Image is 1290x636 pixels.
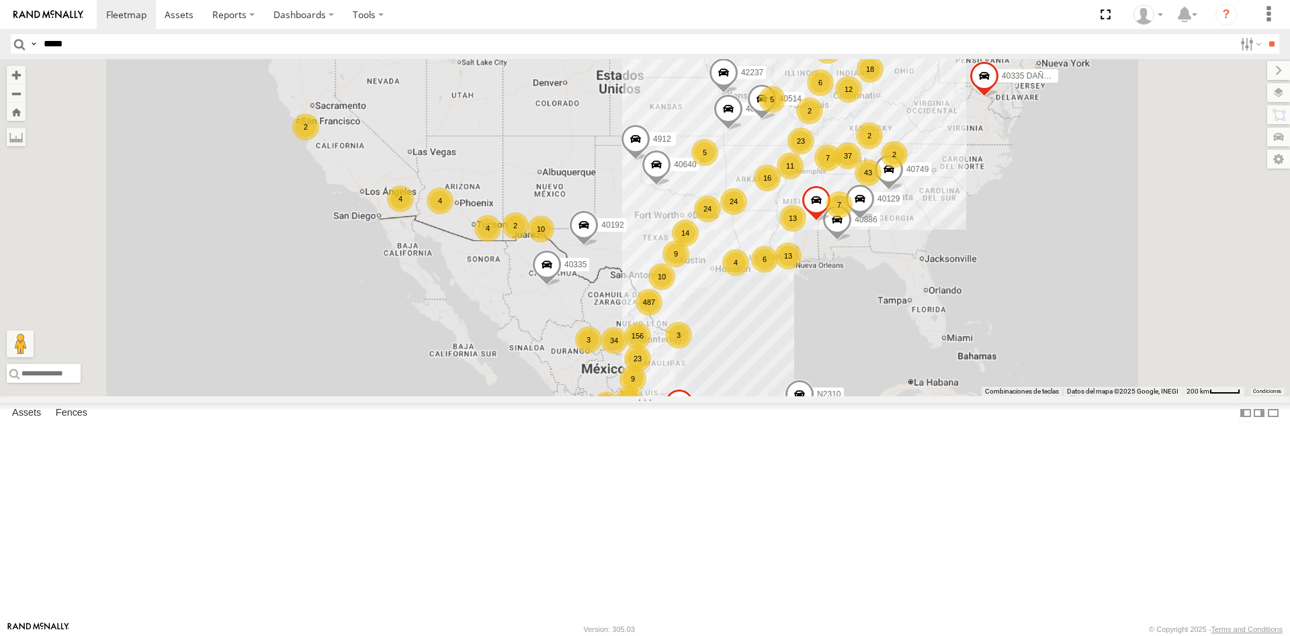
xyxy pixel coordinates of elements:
div: Version: 305.03 [584,625,635,633]
div: 2 [881,141,908,168]
button: Zoom out [7,84,26,103]
label: Assets [5,404,48,422]
span: 40886 [855,216,877,225]
button: Zoom Home [7,103,26,121]
div: 12 [835,76,862,103]
div: 11 [777,152,804,179]
span: 40335 [564,260,587,269]
label: Fences [49,404,94,422]
div: 14 [672,220,699,246]
div: Juan Lopez [1129,5,1168,25]
button: Zoom in [7,66,26,84]
div: 7 [814,144,841,171]
label: Hide Summary Table [1266,403,1280,422]
div: 23 [624,345,651,372]
span: 40192 [601,220,623,230]
span: N2310 [817,390,841,400]
div: 3 [575,326,602,353]
div: 4 [474,215,501,242]
div: 9 [619,365,646,392]
div: 2 [292,113,319,140]
span: 40335 DAÑADO [1002,71,1061,81]
span: 4912 [653,135,671,144]
span: 40129 [877,194,900,203]
div: 16 [754,165,781,191]
div: 73 [593,392,620,418]
div: 156 [624,322,651,349]
div: 23 [787,128,814,154]
img: rand-logo.svg [13,10,83,19]
div: 6 [807,69,834,96]
div: 13 [779,205,806,232]
i: ? [1215,4,1237,26]
div: 2 [502,212,529,239]
button: Escala del mapa: 200 km por 42 píxeles [1182,387,1244,396]
span: 40514 [779,94,802,103]
div: 2 [796,97,823,124]
div: 18 [857,56,884,83]
div: 487 [636,289,662,316]
div: 5 [691,139,718,166]
div: 43 [855,159,881,186]
span: Datos del mapa ©2025 Google, INEGI [1067,388,1178,395]
div: 24 [694,195,721,222]
div: 4 [722,249,749,276]
span: 42237 [741,69,763,78]
div: 2 [856,122,883,149]
label: Dock Summary Table to the Left [1239,403,1252,422]
label: Measure [7,128,26,146]
span: 40879 [746,104,768,113]
div: 68 [615,386,642,413]
div: 10 [648,263,675,290]
a: Condiciones [1253,389,1281,394]
span: 200 km [1187,388,1209,395]
div: 3 [665,322,692,349]
div: 34 [601,327,628,354]
span: 40640 [674,160,696,169]
button: Arrastra el hombrecito naranja al mapa para abrir Street View [7,330,34,357]
button: Combinaciones de teclas [985,387,1059,396]
div: 5 [759,86,785,113]
div: 13 [775,242,802,269]
label: Search Filter Options [1235,34,1264,54]
label: Map Settings [1267,150,1290,169]
div: 7 [826,191,853,218]
div: 6 [751,246,778,273]
div: 10 [527,216,554,242]
div: 37 [834,142,861,169]
div: © Copyright 2025 - [1149,625,1283,633]
a: Visit our Website [7,623,69,636]
div: 9 [662,240,689,267]
div: 4 [387,185,414,212]
div: 24 [720,188,747,215]
label: Search Query [28,34,39,54]
div: 4 [427,187,454,214]
label: Dock Summary Table to the Right [1252,403,1266,422]
span: 40749 [906,165,929,174]
a: Terms and Conditions [1211,625,1283,633]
